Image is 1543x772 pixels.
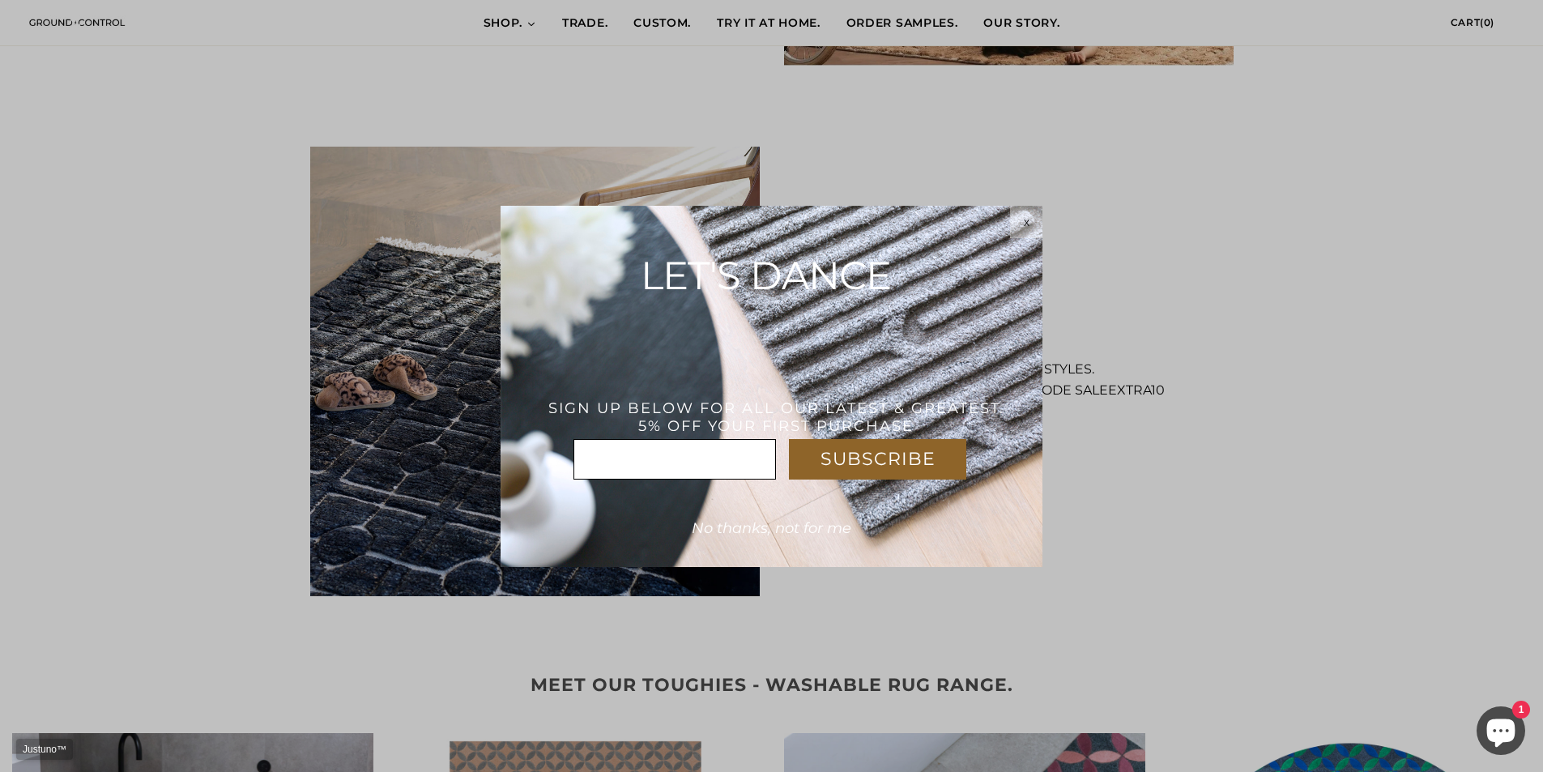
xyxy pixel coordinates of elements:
input: Email Address [573,439,776,480]
span: SIGN UP BELOW FOR ALL OUR LATEST & GREATEST. 5% OFF YOUR FIRST PURCHASE [548,399,1004,435]
a: Justuno™ [16,739,73,760]
span: LET'S DANCE [641,252,891,299]
span: x [1024,215,1029,228]
span: No thanks, not for me [692,519,851,537]
inbox-online-store-chat: Shopify online store chat [1472,706,1530,759]
div: No thanks, not for me [664,512,880,544]
span: SUBSCRIBE [821,448,936,470]
div: x [1010,206,1042,238]
div: SUBSCRIBE [789,439,966,480]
